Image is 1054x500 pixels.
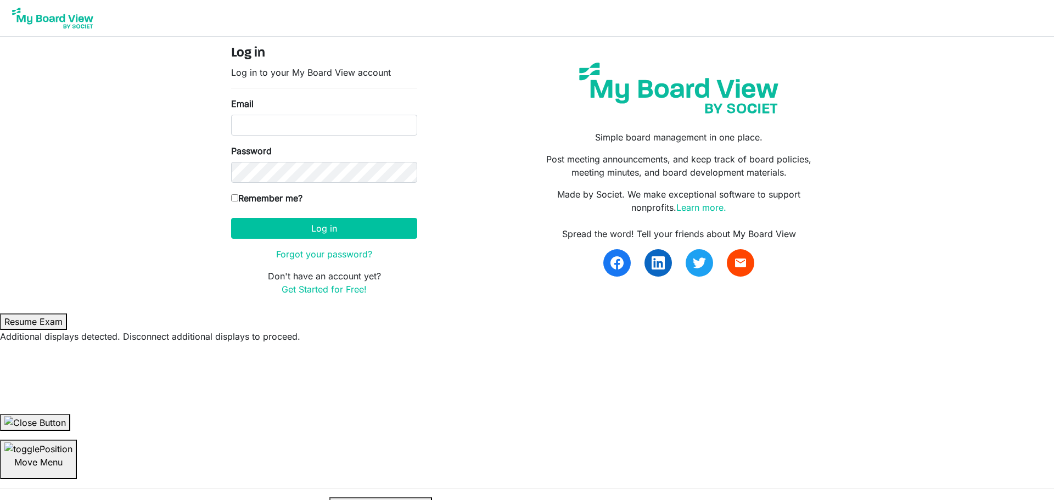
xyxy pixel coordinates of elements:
[282,284,367,295] a: Get Started for Free!
[4,456,72,469] p: Move Menu
[535,227,823,240] div: Spread the word! Tell your friends about My Board View
[535,153,823,179] p: Post meeting announcements, and keep track of board policies, meeting minutes, and board developm...
[610,256,624,269] img: facebook.svg
[231,269,417,296] p: Don't have an account yet?
[231,66,417,79] p: Log in to your My Board View account
[231,46,417,61] h4: Log in
[276,249,372,260] a: Forgot your password?
[231,218,417,239] button: Log in
[4,416,66,429] img: Close Button
[231,194,238,201] input: Remember me?
[231,192,302,205] label: Remember me?
[734,256,747,269] span: email
[9,4,97,32] img: My Board View Logo
[231,97,254,110] label: Email
[231,144,272,158] label: Password
[535,188,823,214] p: Made by Societ. We make exceptional software to support nonprofits.
[727,249,754,277] a: email
[535,131,823,144] p: Simple board management in one place.
[4,442,72,456] img: togglePosition
[571,54,787,122] img: my-board-view-societ.svg
[676,202,726,213] a: Learn more.
[693,256,706,269] img: twitter.svg
[652,256,665,269] img: linkedin.svg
